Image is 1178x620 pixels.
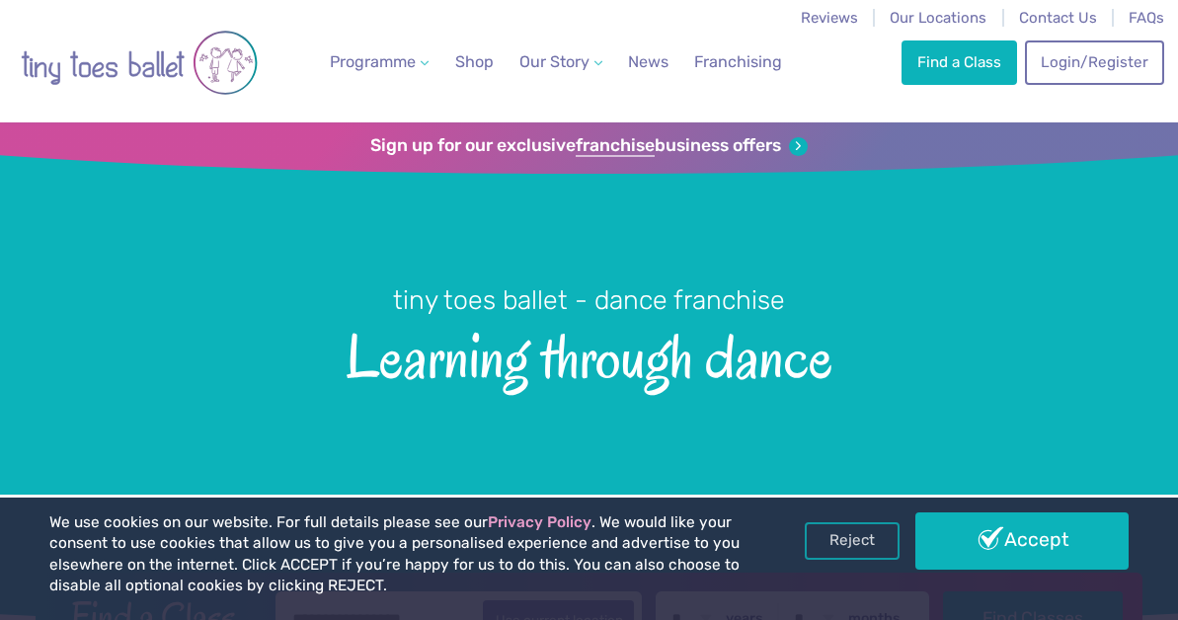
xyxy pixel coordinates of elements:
a: Programme [322,42,436,82]
span: News [628,52,668,71]
a: FAQs [1129,9,1164,27]
small: tiny toes ballet - dance franchise [393,284,785,316]
span: Our Story [519,52,589,71]
span: Learning through dance [32,318,1146,391]
a: Accept [915,512,1129,570]
span: Shop [455,52,494,71]
img: tiny toes ballet [21,13,258,113]
a: Our Story [511,42,610,82]
a: Our Locations [890,9,986,27]
a: News [620,42,676,82]
a: Shop [447,42,502,82]
a: Contact Us [1019,9,1097,27]
p: We use cookies on our website. For full details please see our . We would like your consent to us... [49,512,751,597]
a: Privacy Policy [488,513,591,531]
span: Programme [330,52,416,71]
a: Reject [805,522,900,560]
span: Franchising [694,52,782,71]
a: Franchising [686,42,790,82]
a: Reviews [801,9,858,27]
a: Login/Register [1025,40,1163,84]
strong: franchise [576,135,655,157]
a: Sign up for our exclusivefranchisebusiness offers [370,135,808,157]
a: Find a Class [902,40,1016,84]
